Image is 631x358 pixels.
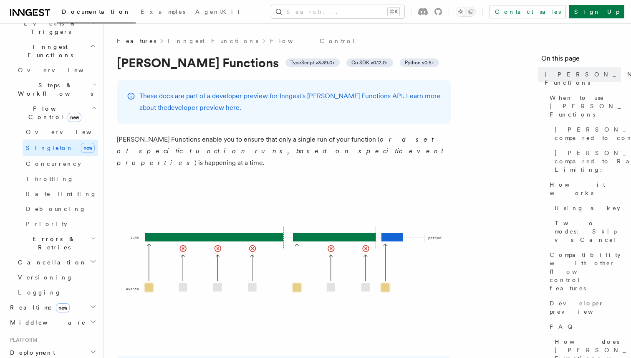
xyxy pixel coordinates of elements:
[550,322,577,331] span: FAQ
[7,43,90,59] span: Inngest Functions
[456,7,476,17] button: Toggle dark mode
[62,8,131,15] span: Documentation
[551,216,621,247] a: Two modes: Skip vs Cancel
[168,37,258,45] a: Inngest Functions
[7,39,98,63] button: Inngest Functions
[23,171,98,186] a: Throttling
[117,37,156,45] span: Features
[270,37,356,45] a: Flow Control
[195,8,240,15] span: AgentKit
[555,219,621,244] span: Two modes: Skip vs Cancel
[555,204,620,212] span: Using a key
[23,186,98,201] a: Rate limiting
[546,319,621,334] a: FAQ
[7,300,98,315] button: Realtimenew
[7,348,55,357] span: Deployment
[57,3,136,23] a: Documentation
[141,8,185,15] span: Examples
[18,274,73,281] span: Versioning
[117,135,447,167] em: or a set of specific function runs, based on specific event properties
[541,53,621,67] h4: On this page
[546,296,621,319] a: Developer preview
[15,101,98,124] button: Flow Controlnew
[26,145,73,151] span: Singleton
[15,285,98,300] a: Logging
[136,3,190,23] a: Examples
[15,258,87,267] span: Cancellation
[26,175,74,182] span: Throttling
[26,160,81,167] span: Concurrency
[388,8,399,16] kbd: ⌘K
[26,129,112,135] span: Overview
[7,19,91,36] span: Events & Triggers
[550,180,621,197] span: How it works
[7,318,86,327] span: Middleware
[351,59,388,66] span: Go SDK v0.12.0+
[15,255,98,270] button: Cancellation
[81,143,95,153] span: new
[26,190,97,197] span: Rate limiting
[15,235,91,251] span: Errors & Retries
[546,177,621,201] a: How it works
[290,59,335,66] span: TypeScript v3.39.0+
[7,337,38,343] span: Platform
[546,247,621,296] a: Compatibility with other flow control features
[117,55,451,70] h1: [PERSON_NAME] Functions
[18,67,104,74] span: Overview
[117,134,451,169] p: [PERSON_NAME] Functions enable you to ensure that only a single run of your function ( ) is happe...
[23,124,98,140] a: Overview
[550,299,621,316] span: Developer preview
[546,90,621,122] a: When to use [PERSON_NAME] Functions
[15,231,98,255] button: Errors & Retries
[490,5,566,18] a: Contact sales
[15,270,98,285] a: Versioning
[190,3,245,23] a: AgentKit
[15,104,92,121] span: Flow Control
[167,104,240,112] a: developer preview here
[117,179,451,346] img: Singleton Functions only process one run at a time.
[56,303,70,312] span: new
[15,78,98,101] button: Steps & Workflows
[569,5,624,18] a: Sign Up
[23,140,98,156] a: Singletonnew
[551,201,621,216] a: Using a key
[405,59,434,66] span: Python v0.5+
[7,63,98,300] div: Inngest Functions
[7,303,70,312] span: Realtime
[551,145,621,177] a: [PERSON_NAME] compared to Rate Limiting:
[26,221,67,227] span: Priority
[68,113,81,122] span: new
[23,216,98,231] a: Priority
[15,124,98,231] div: Flow Controlnew
[271,5,404,18] button: Search...⌘K
[26,206,86,212] span: Debouncing
[23,201,98,216] a: Debouncing
[551,122,621,145] a: [PERSON_NAME] compared to concurrency:
[18,289,61,296] span: Logging
[15,63,98,78] a: Overview
[139,90,441,114] p: These docs are part of a developer preview for Inngest's [PERSON_NAME] Functions API. Learn more ...
[541,67,621,90] a: [PERSON_NAME] Functions
[7,315,98,330] button: Middleware
[7,16,98,39] button: Events & Triggers
[23,156,98,171] a: Concurrency
[15,81,93,98] span: Steps & Workflows
[550,251,621,292] span: Compatibility with other flow control features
